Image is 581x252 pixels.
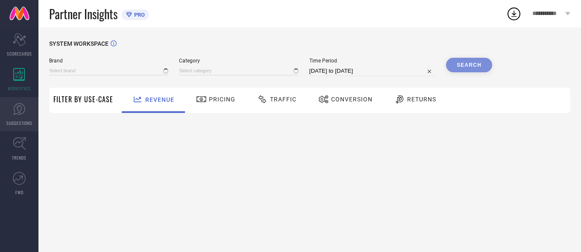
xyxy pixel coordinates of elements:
span: Partner Insights [49,5,117,23]
span: PRO [132,12,145,18]
span: TRENDS [12,154,26,161]
span: Filter By Use-Case [53,94,113,104]
span: Pricing [209,96,235,103]
span: Time Period [309,58,435,64]
span: WORKSPACE [8,85,31,92]
input: Select category [179,66,298,75]
span: Revenue [145,96,174,103]
input: Select time period [309,66,435,76]
span: SYSTEM WORKSPACE [49,40,109,47]
span: FWD [15,189,23,196]
span: Conversion [331,96,373,103]
span: Category [179,58,298,64]
span: Brand [49,58,168,64]
span: Traffic [270,96,296,103]
span: SCORECARDS [7,50,32,57]
div: Open download list [506,6,522,21]
span: Returns [407,96,436,103]
span: SUGGESTIONS [6,120,32,126]
input: Select brand [49,66,168,75]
